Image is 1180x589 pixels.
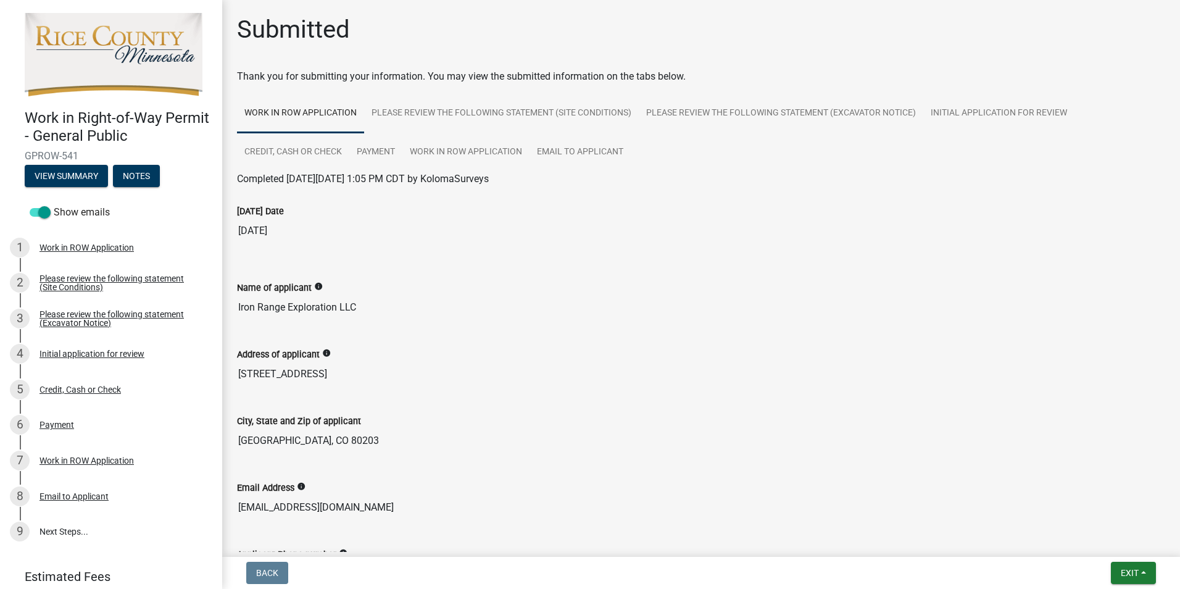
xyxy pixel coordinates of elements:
div: 6 [10,415,30,435]
button: Exit [1111,562,1156,584]
h4: Work in Right-of-Way Permit - General Public [25,109,212,145]
div: Thank you for submitting your information. You may view the submitted information on the tabs below. [237,69,1165,84]
div: 8 [10,487,30,506]
wm-modal-confirm: Notes [113,172,160,182]
div: Payment [39,420,74,429]
div: 5 [10,380,30,399]
a: Work in ROW Application [237,94,364,133]
a: Initial application for review [923,94,1074,133]
h1: Submitted [237,15,350,44]
i: info [297,482,305,491]
button: Back [246,562,288,584]
div: Work in ROW Application [39,456,134,465]
label: Address of applicant [237,351,320,359]
label: Email Address [237,484,294,493]
div: 4 [10,344,30,364]
label: City, State and Zip of applicant [237,417,361,426]
i: info [322,349,331,357]
label: Name of applicant [237,284,312,293]
label: [DATE] Date [237,207,284,216]
a: Estimated Fees [10,564,202,589]
div: 7 [10,451,30,470]
div: Credit, Cash or Check [39,385,121,394]
button: Notes [113,165,160,187]
span: Exit [1121,568,1139,578]
div: Please review the following statement (Site Conditions) [39,274,202,291]
a: Please review the following statement (Excavator Notice) [639,94,923,133]
div: 1 [10,238,30,257]
i: info [314,282,323,291]
span: Back [256,568,278,578]
div: Email to Applicant [39,492,109,501]
a: Payment [349,133,402,172]
a: Email to Applicant [530,133,631,172]
img: Rice County, Minnesota [25,13,202,96]
a: Work in ROW Application [402,133,530,172]
span: Completed [DATE][DATE] 1:05 PM CDT by KolomaSurveys [237,173,489,185]
i: info [339,549,347,558]
div: 9 [10,522,30,541]
div: 3 [10,309,30,328]
label: Applicant Phone number [237,551,336,559]
a: Please review the following statement (Site Conditions) [364,94,639,133]
button: View Summary [25,165,108,187]
div: Work in ROW Application [39,243,134,252]
div: 2 [10,273,30,293]
a: Credit, Cash or Check [237,133,349,172]
span: GPROW-541 [25,150,197,162]
label: Show emails [30,205,110,220]
wm-modal-confirm: Summary [25,172,108,182]
div: Initial application for review [39,349,144,358]
div: Please review the following statement (Excavator Notice) [39,310,202,327]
